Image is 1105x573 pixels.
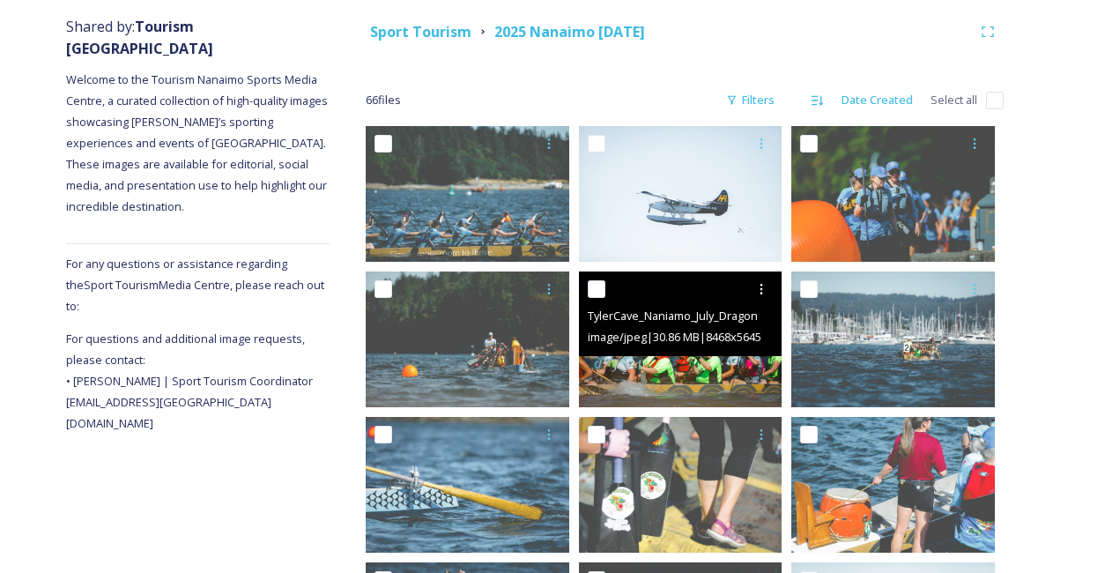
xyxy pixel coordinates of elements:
strong: 2025 Nanaimo [DATE] [494,22,645,41]
img: TylerCave_Naniamo_July_Dragonboat_4.jpg [366,272,569,407]
img: TylerCave_Naniamo_July_Dragonboat_9.jpg [791,126,995,262]
strong: Sport Tourism [370,22,471,41]
span: Shared by: [66,17,213,58]
div: Date Created [833,83,922,117]
span: 66 file s [366,92,401,108]
div: Filters [717,83,783,117]
img: TylerCave_Naniamo_July_Dragonboat_1.jpg [791,272,995,407]
span: Welcome to the Tourism Nanaimo Sports Media Centre, a curated collection of high-quality images s... [66,71,330,214]
img: TylerCave_Naniamo_July_Dragonboat_8.jpg [366,417,569,553]
strong: Tourism [GEOGRAPHIC_DATA] [66,17,213,58]
img: TylerCave_Naniamo_July_Dragonboat_78.jpg [366,126,569,262]
span: For any questions or assistance regarding the Sport Tourism Media Centre, please reach out to: [66,256,324,314]
img: TylerCave_Naniamo_July_Dragonboat_74.jpg [579,417,782,553]
img: TylerCave_Naniamo_July_Dragonboat_18.jpg [579,126,782,262]
span: image/jpeg | 30.86 MB | 8468 x 5645 [588,329,761,345]
img: TylerCave_Naniamo_July_Dragonboat_76.jpg [791,417,995,553]
span: TylerCave_Naniamo_July_Dragonboat_5.jpg [588,307,812,324]
span: For questions and additional image requests, please contact: • [PERSON_NAME] | Sport Tourism Coor... [66,331,315,431]
span: Select all [931,92,977,108]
